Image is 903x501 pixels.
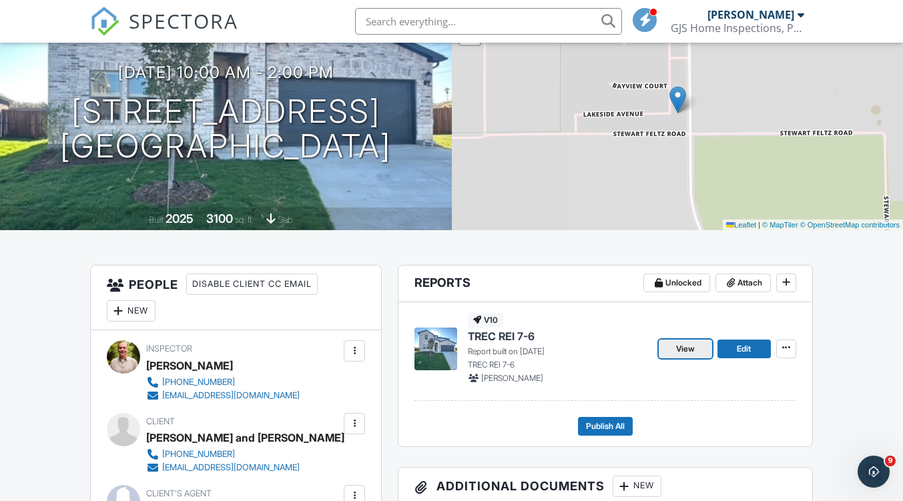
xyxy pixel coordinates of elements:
span: slab [278,215,292,225]
a: © OpenStreetMap contributors [800,221,900,229]
span: 9 [885,456,896,466]
div: [EMAIL_ADDRESS][DOMAIN_NAME] [162,462,300,473]
div: 3100 [206,211,233,225]
img: Marker [669,86,686,113]
span: Client's Agent [146,488,212,498]
input: Search everything... [355,8,622,35]
div: [PERSON_NAME] [707,8,794,21]
div: 2025 [166,211,194,225]
div: [PERSON_NAME] [146,356,233,376]
span: | [758,221,760,229]
div: GJS Home Inspections, PLLC [671,21,804,35]
div: [PERSON_NAME] and [PERSON_NAME] [146,428,344,448]
a: [EMAIL_ADDRESS][DOMAIN_NAME] [146,389,300,402]
span: Client [146,416,175,426]
a: [PHONE_NUMBER] [146,448,334,461]
h3: [DATE] 10:00 am - 2:00 pm [118,63,334,81]
span: SPECTORA [129,7,238,35]
div: New [107,300,156,322]
a: Leaflet [726,221,756,229]
span: sq. ft. [235,215,254,225]
div: [PHONE_NUMBER] [162,449,235,460]
div: New [613,476,661,497]
div: [EMAIL_ADDRESS][DOMAIN_NAME] [162,390,300,401]
a: [PHONE_NUMBER] [146,376,300,389]
span: Inspector [146,344,192,354]
span: Built [149,215,164,225]
a: © MapTiler [762,221,798,229]
h3: People [91,266,381,330]
h1: [STREET_ADDRESS] [GEOGRAPHIC_DATA] [60,94,391,165]
iframe: Intercom live chat [858,456,890,488]
a: SPECTORA [90,18,238,46]
img: The Best Home Inspection Software - Spectora [90,7,119,36]
div: [PHONE_NUMBER] [162,377,235,388]
div: Disable Client CC Email [186,274,318,295]
a: [EMAIL_ADDRESS][DOMAIN_NAME] [146,461,334,474]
